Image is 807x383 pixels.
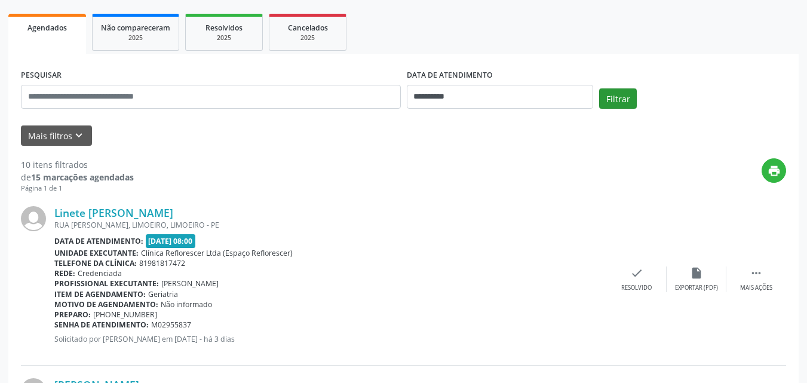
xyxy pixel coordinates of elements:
[141,248,293,258] span: Clínica Reflorescer Ltda (Espaço Reflorescer)
[72,129,85,142] i: keyboard_arrow_down
[278,33,337,42] div: 2025
[54,334,607,344] p: Solicitado por [PERSON_NAME] em [DATE] - há 3 dias
[205,23,243,33] span: Resolvidos
[151,320,191,330] span: M02955837
[690,266,703,280] i: insert_drive_file
[161,299,212,310] span: Não informado
[599,88,637,109] button: Filtrar
[54,299,158,310] b: Motivo de agendamento:
[288,23,328,33] span: Cancelados
[101,33,170,42] div: 2025
[146,234,196,248] span: [DATE] 08:00
[54,206,173,219] a: Linete [PERSON_NAME]
[750,266,763,280] i: 
[54,248,139,258] b: Unidade executante:
[407,66,493,85] label: DATA DE ATENDIMENTO
[21,158,134,171] div: 10 itens filtrados
[21,171,134,183] div: de
[93,310,157,320] span: [PHONE_NUMBER]
[630,266,643,280] i: check
[54,258,137,268] b: Telefone da clínica:
[148,289,178,299] span: Geriatria
[21,206,46,231] img: img
[762,158,786,183] button: print
[54,236,143,246] b: Data de atendimento:
[21,183,134,194] div: Página 1 de 1
[621,284,652,292] div: Resolvido
[139,258,185,268] span: 81981817472
[21,125,92,146] button: Mais filtroskeyboard_arrow_down
[78,268,122,278] span: Credenciada
[27,23,67,33] span: Agendados
[54,289,146,299] b: Item de agendamento:
[31,171,134,183] strong: 15 marcações agendadas
[740,284,772,292] div: Mais ações
[194,33,254,42] div: 2025
[54,310,91,320] b: Preparo:
[54,220,607,230] div: RUA [PERSON_NAME], LIMOEIRO, LIMOEIRO - PE
[54,268,75,278] b: Rede:
[54,278,159,289] b: Profissional executante:
[21,66,62,85] label: PESQUISAR
[54,320,149,330] b: Senha de atendimento:
[101,23,170,33] span: Não compareceram
[675,284,718,292] div: Exportar (PDF)
[161,278,219,289] span: [PERSON_NAME]
[768,164,781,177] i: print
